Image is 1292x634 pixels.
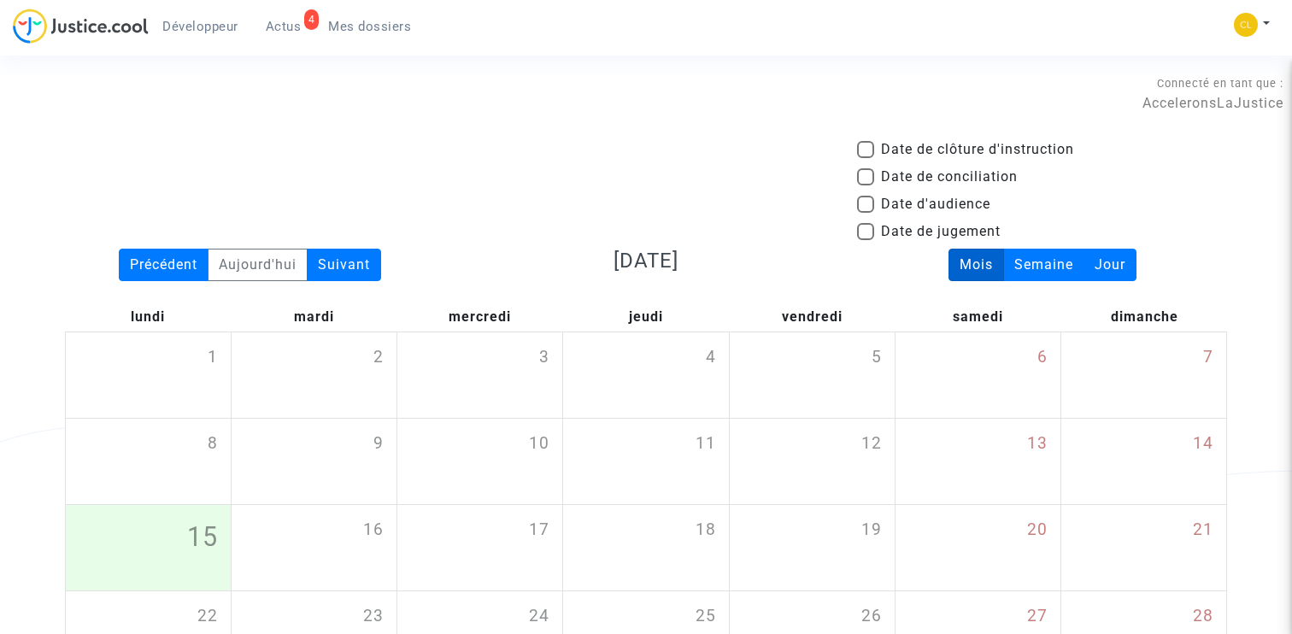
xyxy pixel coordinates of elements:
[66,419,231,504] div: lundi septembre 8
[706,345,716,370] span: 4
[13,9,149,44] img: jc-logo.svg
[1027,518,1048,543] span: 20
[1061,505,1226,590] div: dimanche septembre 21
[119,249,208,281] div: Précédent
[266,19,302,34] span: Actus
[529,518,549,543] span: 17
[373,431,384,456] span: 9
[208,345,218,370] span: 1
[187,518,218,557] span: 15
[328,19,411,34] span: Mes dossiers
[1193,431,1213,456] span: 14
[563,332,728,418] div: jeudi septembre 4
[861,431,882,456] span: 12
[881,221,1001,242] span: Date de jugement
[563,505,728,590] div: jeudi septembre 18
[397,419,562,504] div: mercredi septembre 10
[896,302,1061,332] div: samedi
[730,505,895,590] div: vendredi septembre 19
[861,518,882,543] span: 19
[529,431,549,456] span: 10
[232,419,396,504] div: mardi septembre 9
[208,249,308,281] div: Aujourd'hui
[1193,604,1213,629] span: 28
[1061,332,1226,418] div: dimanche septembre 7
[461,249,831,273] h3: [DATE]
[539,345,549,370] span: 3
[373,345,384,370] span: 2
[881,194,990,214] span: Date d'audience
[397,505,562,590] div: mercredi septembre 17
[66,505,231,590] div: lundi septembre 15
[307,249,381,281] div: Suivant
[252,14,315,39] a: 4Actus
[872,345,882,370] span: 5
[730,419,895,504] div: vendredi septembre 12
[948,249,1004,281] div: Mois
[881,167,1018,187] span: Date de conciliation
[1003,249,1084,281] div: Semaine
[881,139,1074,160] span: Date de clôture d'instruction
[208,431,218,456] span: 8
[1061,419,1226,504] div: dimanche septembre 14
[397,332,562,418] div: mercredi septembre 3
[396,302,562,332] div: mercredi
[696,431,716,456] span: 11
[1157,77,1283,90] span: Connecté en tant que :
[1203,345,1213,370] span: 7
[363,518,384,543] span: 16
[65,302,231,332] div: lundi
[563,419,728,504] div: jeudi septembre 11
[66,332,231,418] div: lundi septembre 1
[896,332,1060,418] div: samedi septembre 6
[314,14,425,39] a: Mes dossiers
[729,302,895,332] div: vendredi
[1061,302,1227,332] div: dimanche
[232,505,396,590] div: mardi septembre 16
[1027,604,1048,629] span: 27
[197,604,218,629] span: 22
[304,9,320,30] div: 4
[1234,13,1258,37] img: f0b917ab549025eb3af43f3c4438ad5d
[162,19,238,34] span: Développeur
[1193,518,1213,543] span: 21
[896,419,1060,504] div: samedi septembre 13
[896,505,1060,590] div: samedi septembre 20
[730,332,895,418] div: vendredi septembre 5
[149,14,252,39] a: Développeur
[861,604,882,629] span: 26
[696,604,716,629] span: 25
[563,302,729,332] div: jeudi
[1084,249,1136,281] div: Jour
[696,518,716,543] span: 18
[1027,431,1048,456] span: 13
[529,604,549,629] span: 24
[231,302,396,332] div: mardi
[232,332,396,418] div: mardi septembre 2
[363,604,384,629] span: 23
[1037,345,1048,370] span: 6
